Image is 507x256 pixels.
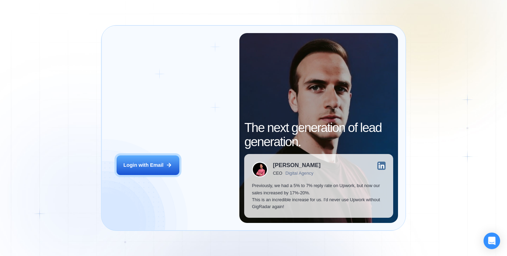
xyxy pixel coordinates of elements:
[117,155,179,175] button: Login with Email
[244,121,393,149] h2: The next generation of lead generation.
[484,233,500,249] div: Open Intercom Messenger
[252,182,385,210] p: Previously, we had a 5% to 7% reply rate on Upwork, but now our sales increased by 17%-20%. This ...
[286,171,314,176] div: Digital Agency
[123,162,163,168] div: Login with Email
[273,163,320,168] div: [PERSON_NAME]
[273,171,282,176] div: CEO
